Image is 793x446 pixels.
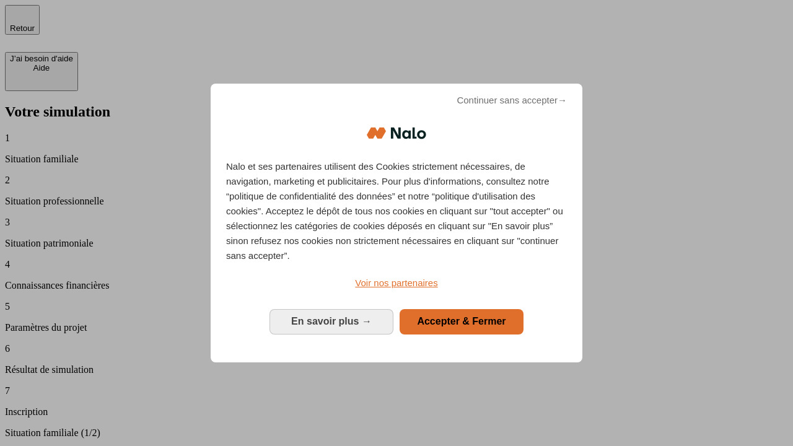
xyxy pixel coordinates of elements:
[417,316,506,326] span: Accepter & Fermer
[400,309,524,334] button: Accepter & Fermer: Accepter notre traitement des données et fermer
[457,93,567,108] span: Continuer sans accepter→
[355,278,437,288] span: Voir nos partenaires
[269,309,393,334] button: En savoir plus: Configurer vos consentements
[367,115,426,152] img: Logo
[211,84,582,362] div: Bienvenue chez Nalo Gestion du consentement
[226,276,567,291] a: Voir nos partenaires
[291,316,372,326] span: En savoir plus →
[226,159,567,263] p: Nalo et ses partenaires utilisent des Cookies strictement nécessaires, de navigation, marketing e...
